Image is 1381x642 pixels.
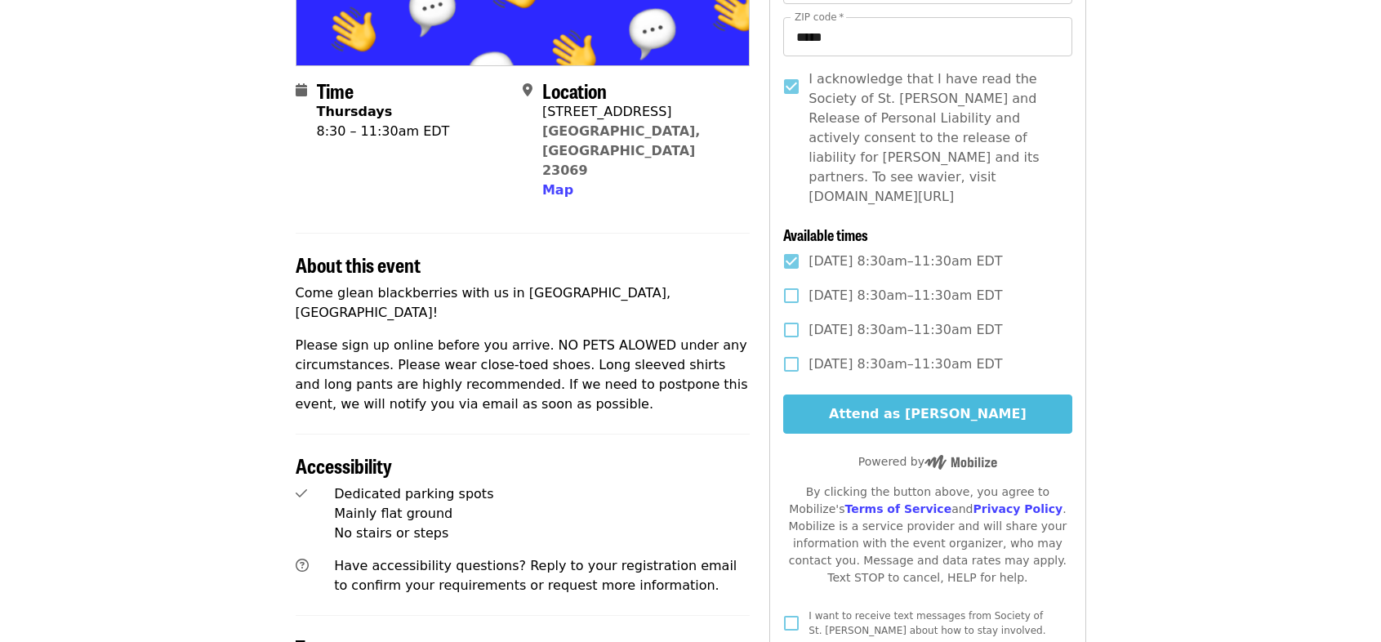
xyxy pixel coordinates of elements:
button: Map [542,181,573,200]
div: 8:30 – 11:30am EDT [317,122,450,141]
i: check icon [296,486,307,502]
i: question-circle icon [296,558,309,573]
span: Location [542,76,607,105]
span: Time [317,76,354,105]
div: No stairs or steps [334,524,750,543]
span: Powered by [858,455,997,468]
span: Available times [783,224,868,245]
span: Map [542,182,573,198]
p: Please sign up online before you arrive. NO PETS ALOWED under any circumstances. Please wear clos... [296,336,751,414]
button: Attend as [PERSON_NAME] [783,395,1071,434]
i: map-marker-alt icon [523,82,532,98]
div: [STREET_ADDRESS] [542,102,737,122]
i: calendar icon [296,82,307,98]
a: [GEOGRAPHIC_DATA], [GEOGRAPHIC_DATA] 23069 [542,123,701,178]
input: ZIP code [783,17,1071,56]
p: Come glean blackberries with us in [GEOGRAPHIC_DATA], [GEOGRAPHIC_DATA]! [296,283,751,323]
span: I want to receive text messages from Society of St. [PERSON_NAME] about how to stay involved. [809,610,1045,636]
span: [DATE] 8:30am–11:30am EDT [809,320,1002,340]
strong: Thursdays [317,104,393,119]
span: About this event [296,250,421,279]
span: Have accessibility questions? Reply to your registration email to confirm your requirements or re... [334,558,737,593]
div: Dedicated parking spots [334,484,750,504]
span: [DATE] 8:30am–11:30am EDT [809,286,1002,305]
a: Privacy Policy [973,502,1062,515]
img: Powered by Mobilize [924,455,997,470]
span: [DATE] 8:30am–11:30am EDT [809,252,1002,271]
div: Mainly flat ground [334,504,750,524]
div: By clicking the button above, you agree to Mobilize's and . Mobilize is a service provider and wi... [783,484,1071,586]
span: [DATE] 8:30am–11:30am EDT [809,354,1002,374]
span: Accessibility [296,451,392,479]
label: ZIP code [795,12,844,22]
a: Terms of Service [844,502,951,515]
span: I acknowledge that I have read the Society of St. [PERSON_NAME] and Release of Personal Liability... [809,69,1058,207]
